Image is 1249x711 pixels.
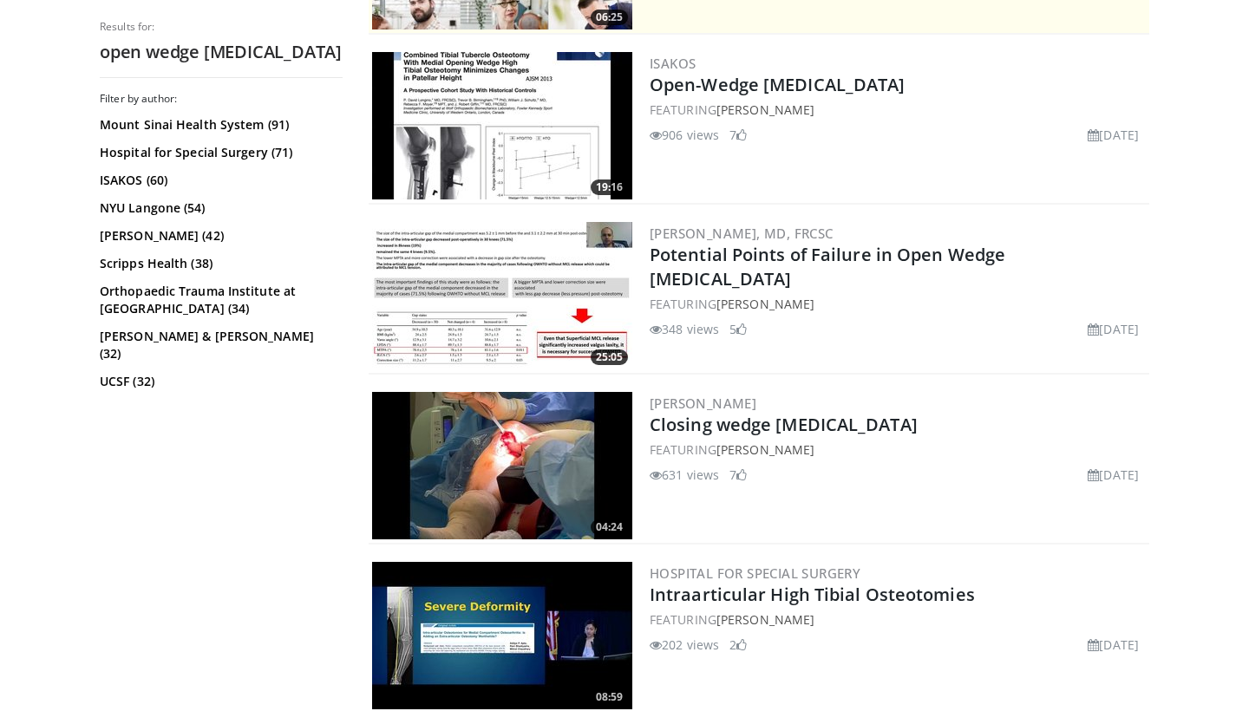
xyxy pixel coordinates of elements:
h3: Filter by author: [100,92,343,106]
a: [PERSON_NAME] [716,296,814,312]
a: [PERSON_NAME] [716,441,814,458]
a: ISAKOS (60) [100,172,338,189]
li: 7 [729,126,747,144]
h2: open wedge [MEDICAL_DATA] [100,41,343,63]
a: 25:05 [372,222,632,369]
li: [DATE] [1088,636,1139,654]
img: 37f9a70c-0f71-4e49-bee6-2fb19fe6ce83.300x170_q85_crop-smart_upscale.jpg [372,52,632,199]
span: 06:25 [591,10,628,25]
div: FEATURING [650,295,1146,313]
a: Potential Points of Failure in Open Wedge [MEDICAL_DATA] [650,243,1005,290]
img: b1ea1e57-f6a2-45df-9144-f83017ba2fe4.300x170_q85_crop-smart_upscale.jpg [372,222,632,369]
a: 08:59 [372,562,632,709]
li: [DATE] [1088,126,1139,144]
a: Closing wedge [MEDICAL_DATA] [650,413,918,436]
li: 5 [729,320,747,338]
span: 25:05 [591,349,628,365]
a: Open-Wedge [MEDICAL_DATA] [650,73,906,96]
div: FEATURING [650,440,1146,459]
li: 7 [729,466,747,484]
li: 202 views [650,636,719,654]
a: [PERSON_NAME], MD, FRCSC [650,225,834,242]
a: Hospital for Special Surgery (71) [100,144,338,161]
a: Intraarticular High Tibial Osteotomies [650,583,975,606]
span: 19:16 [591,179,628,195]
a: [PERSON_NAME] [716,101,814,118]
li: [DATE] [1088,320,1139,338]
a: Orthopaedic Trauma Institute at [GEOGRAPHIC_DATA] (34) [100,283,338,317]
a: [PERSON_NAME] [716,611,814,628]
a: 04:24 [372,392,632,539]
li: 906 views [650,126,719,144]
a: Hospital for Special Surgery [650,564,860,582]
a: [PERSON_NAME] (42) [100,227,338,245]
a: Mount Sinai Health System (91) [100,116,338,134]
a: NYU Langone (54) [100,199,338,217]
a: UCSF (32) [100,373,338,390]
div: FEATURING [650,101,1146,119]
a: [PERSON_NAME] [650,395,756,412]
img: 8e1e3371-1a3d-4f1a-b533-ddbf2a88c78c.300x170_q85_crop-smart_upscale.jpg [372,562,632,709]
li: 2 [729,636,747,654]
p: Results for: [100,20,343,34]
a: Scripps Health (38) [100,255,338,272]
a: 19:16 [372,52,632,199]
div: FEATURING [650,610,1146,629]
a: [PERSON_NAME] & [PERSON_NAME] (32) [100,328,338,362]
li: 631 views [650,466,719,484]
span: 08:59 [591,689,628,705]
span: 04:24 [591,519,628,535]
img: 493d2c61-d3c6-430b-8017-4e1a88b6dd15.300x170_q85_crop-smart_upscale.jpg [372,392,632,539]
li: 348 views [650,320,719,338]
li: [DATE] [1088,466,1139,484]
a: ISAKOS [650,55,696,72]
